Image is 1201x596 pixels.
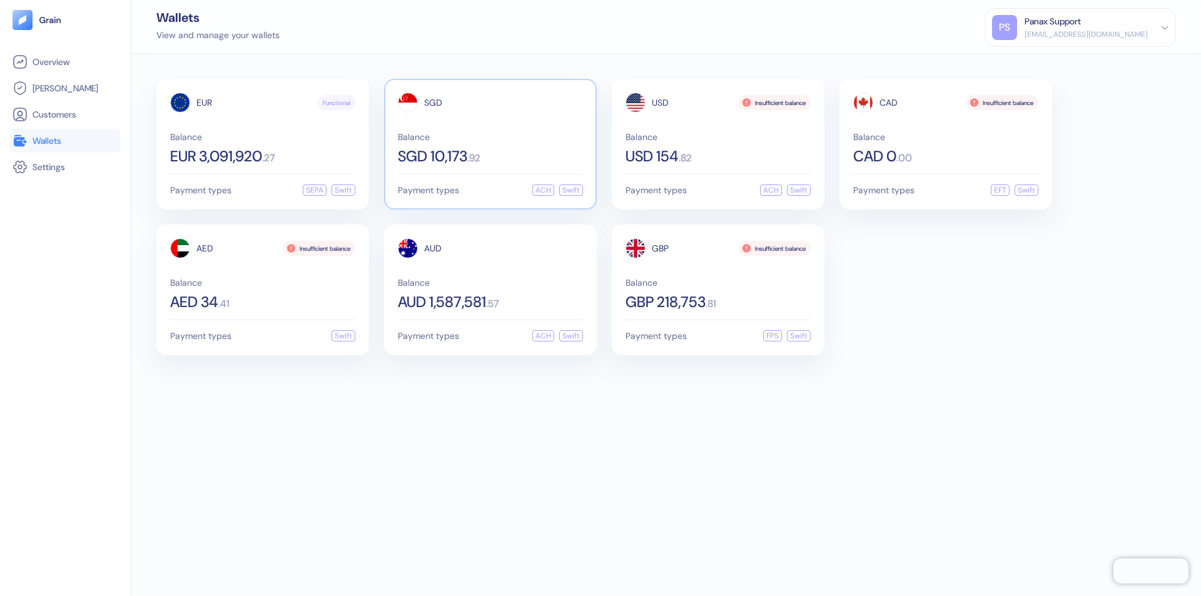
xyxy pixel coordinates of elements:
span: AED [196,244,213,253]
div: Swift [332,330,355,341]
span: Wallets [33,134,61,147]
span: EUR 3,091,920 [170,149,262,164]
span: Balance [626,278,811,287]
span: USD 154 [626,149,679,164]
span: . 57 [486,299,499,309]
a: Customers [13,107,118,122]
span: . 00 [896,153,912,163]
div: FPS [763,330,782,341]
div: ACH [532,330,554,341]
div: Swift [787,330,811,341]
span: AUD [424,244,442,253]
a: Wallets [13,133,118,148]
div: ACH [760,184,782,196]
span: Balance [398,133,583,141]
div: EFT [991,184,1010,196]
span: Balance [626,133,811,141]
span: Balance [853,133,1038,141]
span: Payment types [853,186,915,194]
span: Customers [33,108,76,121]
img: logo-tablet-V2.svg [13,10,33,30]
span: Balance [398,278,583,287]
span: Balance [170,278,355,287]
span: GBP [652,244,669,253]
span: . 92 [467,153,480,163]
span: . 41 [218,299,230,309]
div: Swift [559,330,583,341]
span: Payment types [398,331,459,340]
span: AED 34 [170,295,218,310]
span: CAD [879,98,898,107]
span: GBP 218,753 [626,295,706,310]
div: Swift [1015,184,1038,196]
span: EUR [196,98,212,107]
span: Balance [170,133,355,141]
span: Payment types [626,331,687,340]
span: Payment types [170,186,231,194]
span: USD [652,98,669,107]
span: Settings [33,161,65,173]
img: logo [39,16,62,24]
a: [PERSON_NAME] [13,81,118,96]
div: PS [992,15,1017,40]
span: Payment types [398,186,459,194]
div: [EMAIL_ADDRESS][DOMAIN_NAME] [1025,29,1148,40]
a: Settings [13,159,118,174]
div: ACH [532,184,554,196]
iframe: Chatra live chat [1113,558,1188,583]
span: SGD 10,173 [398,149,467,164]
span: [PERSON_NAME] [33,82,98,94]
div: Insufficient balance [739,95,811,110]
div: Swift [559,184,583,196]
div: Insufficient balance [283,241,355,256]
span: Payment types [626,186,687,194]
span: . 81 [706,299,716,309]
span: CAD 0 [853,149,896,164]
div: Swift [332,184,355,196]
span: Payment types [170,331,231,340]
div: Swift [787,184,811,196]
div: View and manage your wallets [156,29,280,42]
span: . 82 [679,153,692,163]
span: AUD 1,587,581 [398,295,486,310]
span: SGD [424,98,442,107]
div: SEPA [303,184,327,196]
span: Functional [323,98,350,108]
div: Wallets [156,11,280,24]
span: Overview [33,56,69,68]
div: Insufficient balance [966,95,1038,110]
div: Insufficient balance [739,241,811,256]
a: Overview [13,54,118,69]
span: . 27 [262,153,275,163]
div: Panax Support [1025,15,1081,28]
